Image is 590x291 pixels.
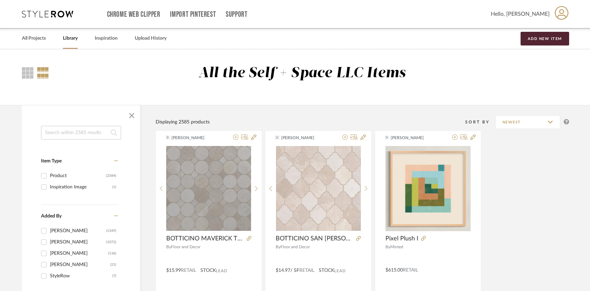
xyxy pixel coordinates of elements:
span: Item Type [41,159,62,163]
span: STOCK [200,267,216,274]
span: $615.00 [385,268,403,273]
div: All the Self + Space LLC Items [198,65,406,82]
span: [PERSON_NAME] [391,135,434,141]
span: Floor and Decor [280,245,310,249]
div: [PERSON_NAME] [50,237,106,248]
span: Minted [390,245,403,249]
span: Floor and Decor [171,245,200,249]
div: Inspiration Image [50,182,112,193]
a: Upload History [135,34,167,43]
div: (1349) [106,225,116,236]
div: StyleRow [50,270,112,281]
div: (136) [108,248,116,259]
span: $14.97 [276,268,290,273]
div: (2584) [106,170,116,181]
div: Displaying 2585 products [156,118,210,126]
button: Close [125,109,139,122]
a: Import Pinterest [170,12,216,17]
a: Support [226,12,247,17]
a: Library [63,34,78,43]
div: (7) [112,270,116,281]
span: By [166,245,171,249]
img: BOTTICINO MAVERICK TUMBLED MARBLE MOSAIC [166,146,251,231]
img: Pixel Plush I [385,146,471,231]
span: [PERSON_NAME] [171,135,214,141]
span: By [276,245,280,249]
span: STOCK [319,267,334,274]
div: (21) [110,259,116,270]
span: Added By [41,214,62,219]
span: BOTTICINO SAN [PERSON_NAME] TUMBLED MARBLE TILE [276,235,353,242]
span: $15.99 [166,268,181,273]
button: Add New Item [521,32,569,45]
span: BOTTICINO MAVERICK TUMBLED MARBLE MOSAIC [166,235,244,242]
div: Sort By [465,119,495,125]
div: (1072) [106,237,116,248]
span: Lead [216,268,227,273]
a: All Projects [22,34,46,43]
span: By [385,245,390,249]
input: Search within 2585 results [41,126,121,140]
span: Lead [334,268,346,273]
div: (1) [112,182,116,193]
img: BOTTICINO SAN FELIPE TUMBLED MARBLE TILE [276,146,361,231]
span: Retail [299,268,314,273]
a: Inspiration [95,34,118,43]
span: Retail [403,268,418,273]
span: Hello, [PERSON_NAME] [491,10,550,18]
span: / SF [290,268,299,273]
span: Pixel Plush I [385,235,418,242]
div: [PERSON_NAME] [50,259,110,270]
span: Retail [181,268,196,273]
a: Chrome Web Clipper [107,12,160,17]
div: Product [50,170,106,181]
div: [PERSON_NAME] [50,225,106,236]
div: [PERSON_NAME] [50,248,108,259]
span: [PERSON_NAME] [281,135,324,141]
